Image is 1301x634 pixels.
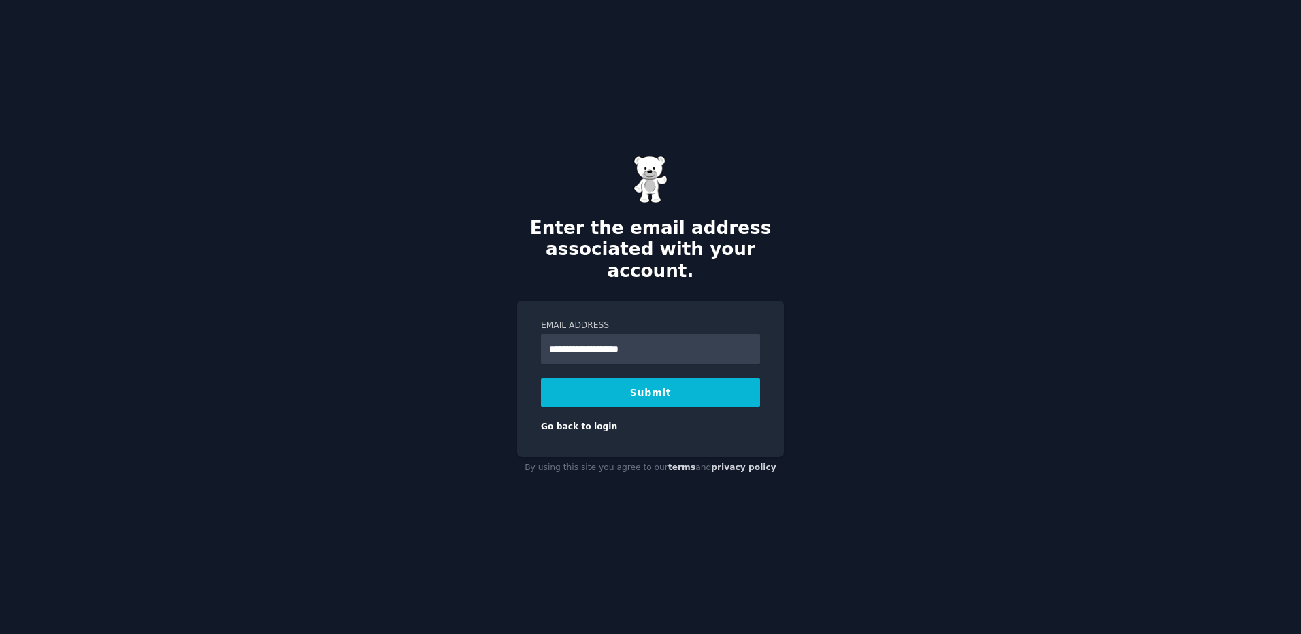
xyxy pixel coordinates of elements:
[517,218,784,282] h2: Enter the email address associated with your account.
[633,156,668,203] img: Gummy Bear
[517,457,784,479] div: By using this site you agree to our and
[541,320,760,332] label: Email Address
[711,463,776,472] a: privacy policy
[541,378,760,407] button: Submit
[668,463,695,472] a: terms
[541,422,617,431] a: Go back to login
